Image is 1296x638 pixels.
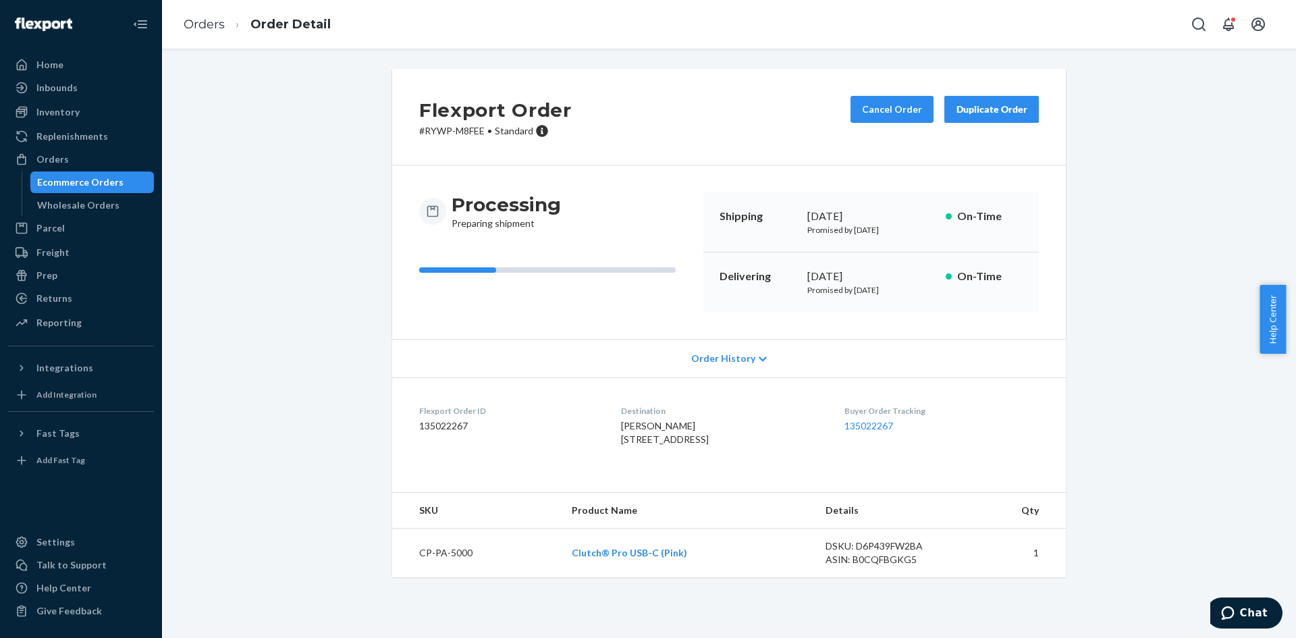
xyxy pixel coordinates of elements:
span: Order History [691,352,755,365]
p: Promised by [DATE] [807,284,935,296]
div: Fast Tags [36,427,80,440]
a: Orders [184,17,225,32]
button: Cancel Order [850,96,934,123]
p: On-Time [957,209,1023,224]
a: 135022267 [844,420,893,431]
a: Replenishments [8,126,154,147]
div: ASIN: B0CQFBGKG5 [826,553,952,566]
a: Clutch® Pro USB-C (Pink) [572,547,687,558]
td: CP-PA-5000 [392,529,561,578]
iframe: Opens a widget where you can chat to one of our agents [1210,597,1282,631]
img: Flexport logo [15,18,72,31]
button: Talk to Support [8,554,154,576]
dt: Destination [621,405,822,417]
th: SKU [392,493,561,529]
div: Orders [36,153,69,166]
a: Inbounds [8,77,154,99]
p: Shipping [720,209,796,224]
span: [PERSON_NAME] [STREET_ADDRESS] [621,420,709,445]
div: Add Integration [36,389,97,400]
button: Fast Tags [8,423,154,444]
a: Parcel [8,217,154,239]
div: Add Fast Tag [36,454,85,466]
div: Talk to Support [36,558,107,572]
td: 1 [963,529,1066,578]
a: Orders [8,149,154,170]
h2: Flexport Order [419,96,572,124]
button: Give Feedback [8,600,154,622]
div: DSKU: D6P439FW2BA [826,539,952,553]
div: [DATE] [807,209,935,224]
a: Order Detail [250,17,331,32]
th: Product Name [561,493,815,529]
dt: Flexport Order ID [419,405,599,417]
p: Promised by [DATE] [807,224,935,236]
dd: 135022267 [419,419,599,433]
div: Freight [36,246,70,259]
div: Duplicate Order [956,103,1027,116]
ol: breadcrumbs [173,5,342,45]
div: Returns [36,292,72,305]
div: Settings [36,535,75,549]
div: Ecommerce Orders [37,176,124,189]
div: Help Center [36,581,91,595]
div: Replenishments [36,130,108,143]
div: Preparing shipment [452,192,561,230]
div: Prep [36,269,57,282]
p: # RYWP-M8FEE [419,124,572,138]
button: Close Navigation [127,11,154,38]
div: Home [36,58,63,72]
div: Give Feedback [36,604,102,618]
div: Inbounds [36,81,78,95]
div: Integrations [36,361,93,375]
a: Help Center [8,577,154,599]
div: [DATE] [807,269,935,284]
a: Reporting [8,312,154,334]
div: Parcel [36,221,65,235]
a: Settings [8,531,154,553]
span: Standard [495,125,533,136]
button: Open account menu [1245,11,1272,38]
div: Reporting [36,316,82,329]
a: Home [8,54,154,76]
div: Wholesale Orders [37,198,119,212]
a: Prep [8,265,154,286]
span: • [487,125,492,136]
a: Ecommerce Orders [30,171,155,193]
a: Returns [8,288,154,309]
button: Help Center [1260,285,1286,354]
a: Inventory [8,101,154,123]
button: Integrations [8,357,154,379]
button: Open notifications [1215,11,1242,38]
button: Open Search Box [1185,11,1212,38]
a: Add Integration [8,384,154,406]
h3: Processing [452,192,561,217]
th: Qty [963,493,1066,529]
p: On-Time [957,269,1023,284]
th: Details [815,493,963,529]
a: Freight [8,242,154,263]
dt: Buyer Order Tracking [844,405,1039,417]
a: Add Fast Tag [8,450,154,471]
a: Wholesale Orders [30,194,155,216]
p: Delivering [720,269,796,284]
button: Duplicate Order [944,96,1039,123]
div: Inventory [36,105,80,119]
